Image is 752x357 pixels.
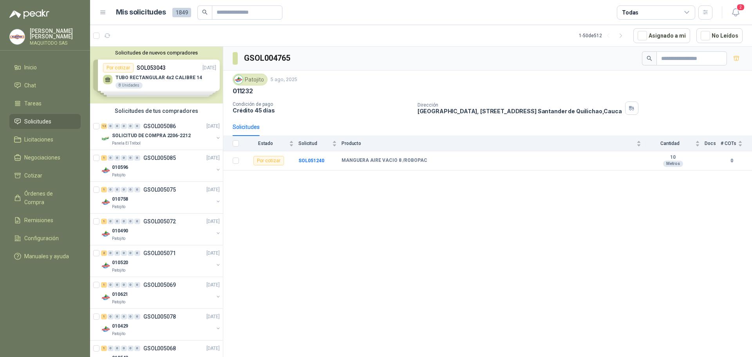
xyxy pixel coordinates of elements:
[128,219,134,224] div: 0
[298,158,324,163] a: SOL051240
[24,216,53,225] span: Remisiones
[121,314,127,319] div: 0
[298,136,342,151] th: Solicitud
[721,136,752,151] th: # COTs
[101,314,107,319] div: 1
[143,187,176,192] p: GSOL005075
[128,282,134,288] div: 0
[206,186,220,194] p: [DATE]
[24,135,53,144] span: Licitaciones
[112,236,125,242] p: Patojito
[244,52,291,64] h3: GSOL004765
[418,102,622,108] p: Dirección
[9,132,81,147] a: Licitaciones
[418,108,622,114] p: [GEOGRAPHIC_DATA], [STREET_ADDRESS] Santander de Quilichao , Cauca
[101,293,110,302] img: Company Logo
[112,267,125,274] p: Patojito
[101,166,110,175] img: Company Logo
[622,8,638,17] div: Todas
[101,123,107,129] div: 12
[112,331,125,337] p: Patojito
[663,161,683,167] div: Metros
[101,324,110,334] img: Company Logo
[705,136,721,151] th: Docs
[9,231,81,246] a: Configuración
[134,187,140,192] div: 0
[108,346,114,351] div: 0
[128,187,134,192] div: 0
[134,155,140,161] div: 0
[134,123,140,129] div: 0
[101,346,107,351] div: 1
[101,185,221,210] a: 1 0 0 0 0 0 GSOL005075[DATE] Company Logo010758Patojito
[342,141,635,146] span: Producto
[9,60,81,75] a: Inicio
[24,63,37,72] span: Inicio
[108,155,114,161] div: 0
[121,155,127,161] div: 0
[143,346,176,351] p: GSOL005068
[271,76,297,83] p: 5 ago, 2025
[9,96,81,111] a: Tareas
[206,123,220,130] p: [DATE]
[108,314,114,319] div: 0
[134,314,140,319] div: 0
[114,282,120,288] div: 0
[233,74,268,85] div: Patojito
[233,87,253,95] p: 011232
[646,141,694,146] span: Cantidad
[736,4,745,11] span: 2
[128,314,134,319] div: 0
[90,103,223,118] div: Solicitudes de tus compradores
[114,219,120,224] div: 0
[24,99,42,108] span: Tareas
[24,171,42,180] span: Cotizar
[93,50,220,56] button: Solicitudes de nuevos compradores
[101,198,110,207] img: Company Logo
[253,156,284,165] div: Por cotizar
[206,345,220,352] p: [DATE]
[244,136,298,151] th: Estado
[143,314,176,319] p: GSOL005078
[112,164,128,171] p: 010596
[114,123,120,129] div: 0
[143,282,176,288] p: GSOL005069
[121,187,127,192] div: 0
[24,81,36,90] span: Chat
[647,56,652,61] span: search
[9,9,49,19] img: Logo peakr
[234,75,243,84] img: Company Logo
[24,189,73,207] span: Órdenes de Compra
[9,150,81,165] a: Negociaciones
[128,123,134,129] div: 0
[24,252,69,261] span: Manuales y ayuda
[108,219,114,224] div: 0
[114,346,120,351] div: 0
[108,282,114,288] div: 0
[101,217,221,242] a: 1 0 0 0 0 0 GSOL005072[DATE] Company Logo010490Patojito
[721,157,743,165] b: 0
[121,219,127,224] div: 0
[202,9,208,15] span: search
[101,153,221,178] a: 1 0 0 0 0 0 GSOL005085[DATE] Company Logo010596Patojito
[721,141,736,146] span: # COTs
[101,219,107,224] div: 1
[143,250,176,256] p: GSOL005071
[90,47,223,103] div: Solicitudes de nuevos compradoresPor cotizarSOL053043[DATE] TUBO RECTANGULAR 4x2 CALIBRE 148 Unid...
[579,29,627,42] div: 1 - 50 de 512
[134,346,140,351] div: 0
[9,114,81,129] a: Solicitudes
[9,78,81,93] a: Chat
[112,132,191,140] p: SOLICITUD DE COMPRA 2206-2212
[101,282,107,288] div: 1
[646,154,700,161] b: 10
[206,281,220,289] p: [DATE]
[101,248,221,274] a: 2 0 0 0 0 0 GSOL005071[DATE] Company Logo010520Patojito
[128,250,134,256] div: 0
[134,282,140,288] div: 0
[112,259,128,266] p: 010520
[101,280,221,305] a: 1 0 0 0 0 0 GSOL005069[DATE] Company Logo010621Patojito
[342,136,646,151] th: Producto
[101,312,221,337] a: 1 0 0 0 0 0 GSOL005078[DATE] Company Logo010429Patojito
